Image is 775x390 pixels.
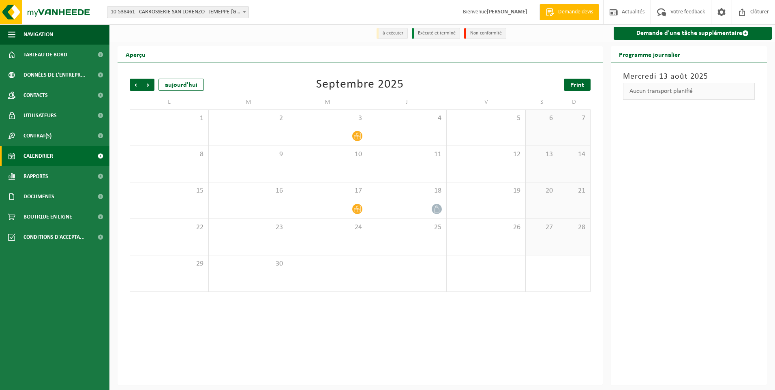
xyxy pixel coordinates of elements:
[118,46,154,62] h2: Aperçu
[134,150,204,159] span: 8
[530,223,554,232] span: 27
[130,79,142,91] span: Précédent
[288,95,367,109] td: M
[213,150,283,159] span: 9
[209,95,288,109] td: M
[130,95,209,109] td: L
[134,259,204,268] span: 29
[564,79,591,91] a: Print
[556,8,595,16] span: Demande devis
[530,114,554,123] span: 6
[24,186,54,207] span: Documents
[107,6,248,18] span: 10-538461 - CARROSSERIE SAN LORENZO - JEMEPPE-SUR-MEUSE
[412,28,460,39] li: Exécuté et terminé
[24,85,48,105] span: Contacts
[367,95,446,109] td: J
[371,114,442,123] span: 4
[292,186,363,195] span: 17
[292,223,363,232] span: 24
[134,186,204,195] span: 15
[614,27,772,40] a: Demande d'une tâche supplémentaire
[371,223,442,232] span: 25
[158,79,204,91] div: aujourd'hui
[24,45,67,65] span: Tableau de bord
[24,207,72,227] span: Boutique en ligne
[570,82,584,88] span: Print
[558,95,591,109] td: D
[24,166,48,186] span: Rapports
[451,114,521,123] span: 5
[134,223,204,232] span: 22
[213,259,283,268] span: 30
[526,95,558,109] td: S
[562,150,586,159] span: 14
[623,71,755,83] h3: Mercredi 13 août 2025
[213,223,283,232] span: 23
[377,28,408,39] li: à exécuter
[24,24,53,45] span: Navigation
[292,150,363,159] span: 10
[464,28,506,39] li: Non-conformité
[611,46,688,62] h2: Programme journalier
[530,150,554,159] span: 13
[316,79,404,91] div: Septembre 2025
[451,223,521,232] span: 26
[213,114,283,123] span: 2
[540,4,599,20] a: Demande devis
[24,126,51,146] span: Contrat(s)
[562,114,586,123] span: 7
[451,150,521,159] span: 12
[213,186,283,195] span: 16
[562,186,586,195] span: 21
[142,79,154,91] span: Suivant
[530,186,554,195] span: 20
[447,95,526,109] td: V
[134,114,204,123] span: 1
[623,83,755,100] div: Aucun transport planifié
[487,9,527,15] strong: [PERSON_NAME]
[24,65,86,85] span: Données de l'entrepr...
[24,105,57,126] span: Utilisateurs
[371,150,442,159] span: 11
[24,146,53,166] span: Calendrier
[292,114,363,123] span: 3
[562,223,586,232] span: 28
[24,227,85,247] span: Conditions d'accepta...
[371,186,442,195] span: 18
[451,186,521,195] span: 19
